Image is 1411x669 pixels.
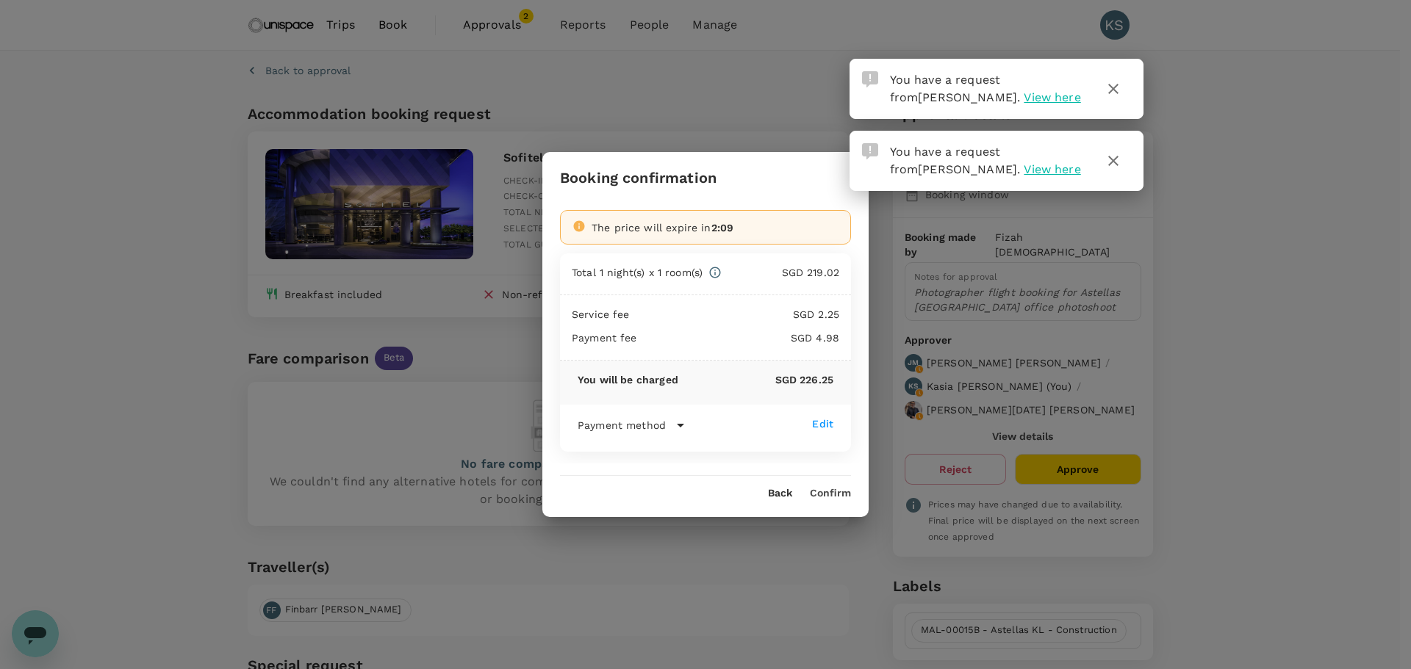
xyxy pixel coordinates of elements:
[1024,162,1080,176] span: View here
[918,162,1017,176] span: [PERSON_NAME]
[862,143,878,159] img: Approval Request
[578,372,678,387] p: You will be charged
[768,488,792,499] button: Back
[592,220,839,235] div: The price will expire in
[678,372,833,387] p: SGD 226.25
[918,90,1017,104] span: [PERSON_NAME]
[572,330,637,345] p: Payment fee
[630,307,839,322] p: SGD 2.25
[1024,90,1080,104] span: View here
[637,330,839,345] p: SGD 4.98
[572,265,703,280] p: Total 1 night(s) x 1 room(s)
[722,265,839,280] p: SGD 219.02
[890,145,1021,176] span: You have a request from .
[890,73,1021,104] span: You have a request from .
[812,416,833,431] div: Edit
[578,418,666,433] p: Payment method
[711,222,734,234] span: 2:09
[862,71,878,87] img: Approval Request
[560,170,717,187] h3: Booking confirmation
[572,307,630,322] p: Service fee
[810,488,851,499] button: Confirm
